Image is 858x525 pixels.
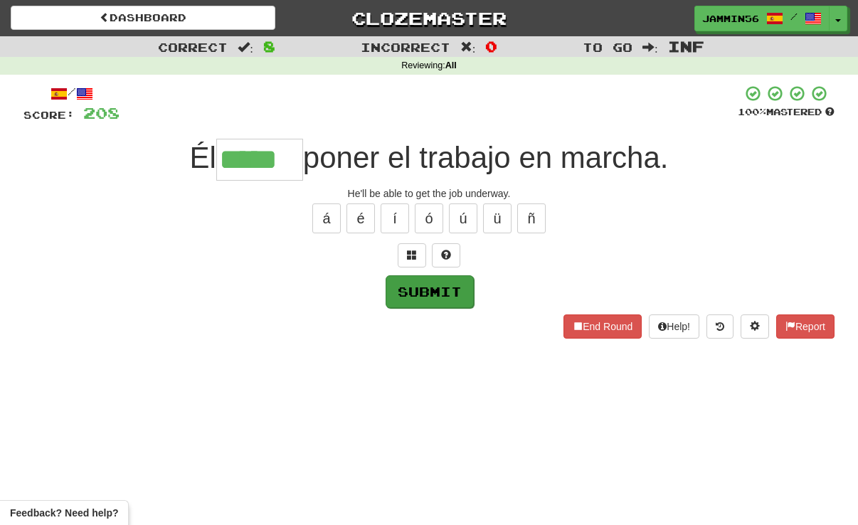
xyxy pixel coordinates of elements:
[776,314,835,339] button: Report
[432,243,460,267] button: Single letter hint - you only get 1 per sentence and score half the points! alt+h
[238,41,253,53] span: :
[10,506,118,520] span: Open feedback widget
[361,40,450,54] span: Incorrect
[158,40,228,54] span: Correct
[190,141,216,174] span: Él
[790,11,798,21] span: /
[485,38,497,55] span: 0
[386,275,474,308] button: Submit
[23,109,75,121] span: Score:
[303,141,669,174] span: poner el trabajo en marcha.
[738,106,766,117] span: 100 %
[694,6,830,31] a: jammin56 /
[23,85,120,102] div: /
[445,60,457,70] strong: All
[449,203,477,233] button: ú
[11,6,275,30] a: Dashboard
[460,41,476,53] span: :
[649,314,699,339] button: Help!
[706,314,733,339] button: Round history (alt+y)
[738,106,835,119] div: Mastered
[297,6,561,31] a: Clozemaster
[398,243,426,267] button: Switch sentence to multiple choice alt+p
[642,41,658,53] span: :
[483,203,512,233] button: ü
[563,314,642,339] button: End Round
[83,104,120,122] span: 208
[346,203,375,233] button: é
[583,40,632,54] span: To go
[517,203,546,233] button: ñ
[668,38,704,55] span: Inf
[381,203,409,233] button: í
[263,38,275,55] span: 8
[415,203,443,233] button: ó
[312,203,341,233] button: á
[23,186,835,201] div: He'll be able to get the job underway.
[702,12,759,25] span: jammin56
